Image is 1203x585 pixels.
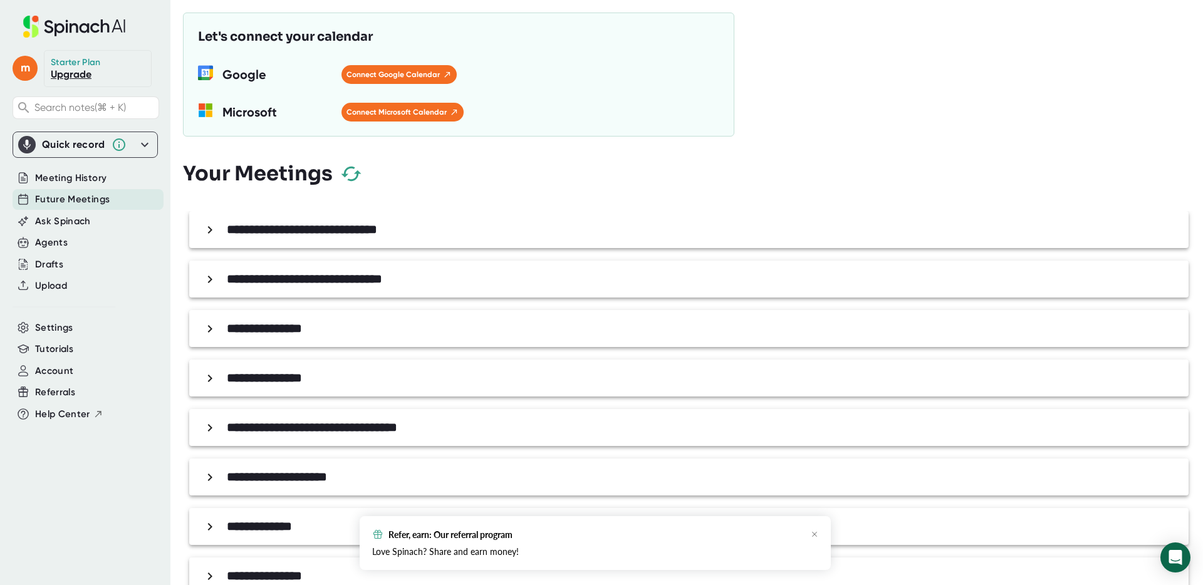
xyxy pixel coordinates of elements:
[222,65,332,84] h3: Google
[35,364,73,378] button: Account
[35,407,90,422] span: Help Center
[35,385,75,400] button: Referrals
[183,162,333,185] h3: Your Meetings
[51,68,91,80] a: Upgrade
[34,101,126,113] span: Search notes (⌘ + K)
[222,103,332,122] h3: Microsoft
[1160,542,1190,572] div: Open Intercom Messenger
[35,279,67,293] button: Upload
[35,342,73,356] button: Tutorials
[18,132,152,157] div: Quick record
[346,106,459,118] span: Connect Microsoft Calendar
[346,69,452,80] span: Connect Google Calendar
[13,56,38,81] span: m
[35,214,91,229] button: Ask Spinach
[341,103,464,122] button: Connect Microsoft Calendar
[35,321,73,335] button: Settings
[35,407,103,422] button: Help Center
[198,65,213,80] img: wORq9bEjBjwFQAAAABJRU5ErkJggg==
[35,192,110,207] button: Future Meetings
[51,57,101,68] div: Starter Plan
[35,236,68,250] button: Agents
[42,138,105,151] div: Quick record
[198,28,373,46] h3: Let's connect your calendar
[35,257,63,272] button: Drafts
[341,65,457,84] button: Connect Google Calendar
[35,171,107,185] button: Meeting History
